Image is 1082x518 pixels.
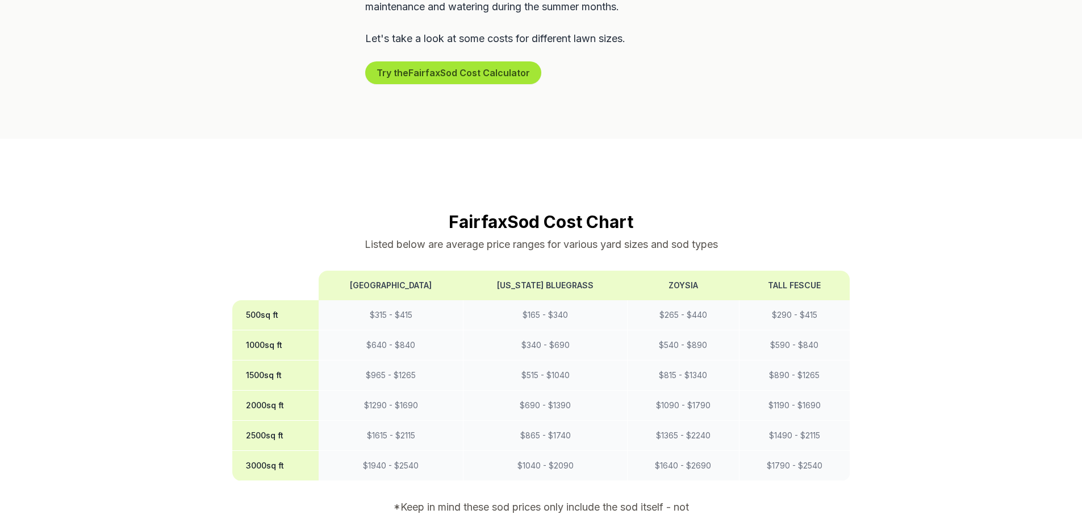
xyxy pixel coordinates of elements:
[319,451,463,481] td: $ 1940 - $ 2540
[232,360,319,391] th: 1500 sq ft
[365,61,541,84] button: Try theFairfaxSod Cost Calculator
[232,391,319,421] th: 2000 sq ft
[232,300,319,330] th: 500 sq ft
[319,300,463,330] td: $ 315 - $ 415
[739,421,850,451] td: $ 1490 - $ 2115
[319,421,463,451] td: $ 1615 - $ 2115
[463,391,628,421] td: $ 690 - $ 1390
[739,360,850,391] td: $ 890 - $ 1265
[628,421,739,451] td: $ 1365 - $ 2240
[628,391,739,421] td: $ 1090 - $ 1790
[463,300,628,330] td: $ 165 - $ 340
[628,330,739,360] td: $ 540 - $ 890
[628,271,739,300] th: Zoysia
[319,360,463,391] td: $ 965 - $ 1265
[739,330,850,360] td: $ 590 - $ 840
[463,360,628,391] td: $ 515 - $ 1040
[628,451,739,481] td: $ 1640 - $ 2690
[463,421,628,451] td: $ 865 - $ 1740
[739,391,850,421] td: $ 1190 - $ 1690
[739,271,850,300] th: Tall Fescue
[628,360,739,391] td: $ 815 - $ 1340
[232,451,319,481] th: 3000 sq ft
[739,451,850,481] td: $ 1790 - $ 2540
[319,391,463,421] td: $ 1290 - $ 1690
[365,30,717,48] p: Let's take a look at some costs for different lawn sizes.
[232,330,319,360] th: 1000 sq ft
[232,421,319,451] th: 2500 sq ft
[463,330,628,360] td: $ 340 - $ 690
[739,300,850,330] td: $ 290 - $ 415
[319,330,463,360] td: $ 640 - $ 840
[232,212,850,232] h2: Fairfax Sod Cost Chart
[232,237,850,252] p: Listed below are average price ranges for various yard sizes and sod types
[319,271,463,300] th: [GEOGRAPHIC_DATA]
[463,451,628,481] td: $ 1040 - $ 2090
[463,271,628,300] th: [US_STATE] Bluegrass
[628,300,739,330] td: $ 265 - $ 440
